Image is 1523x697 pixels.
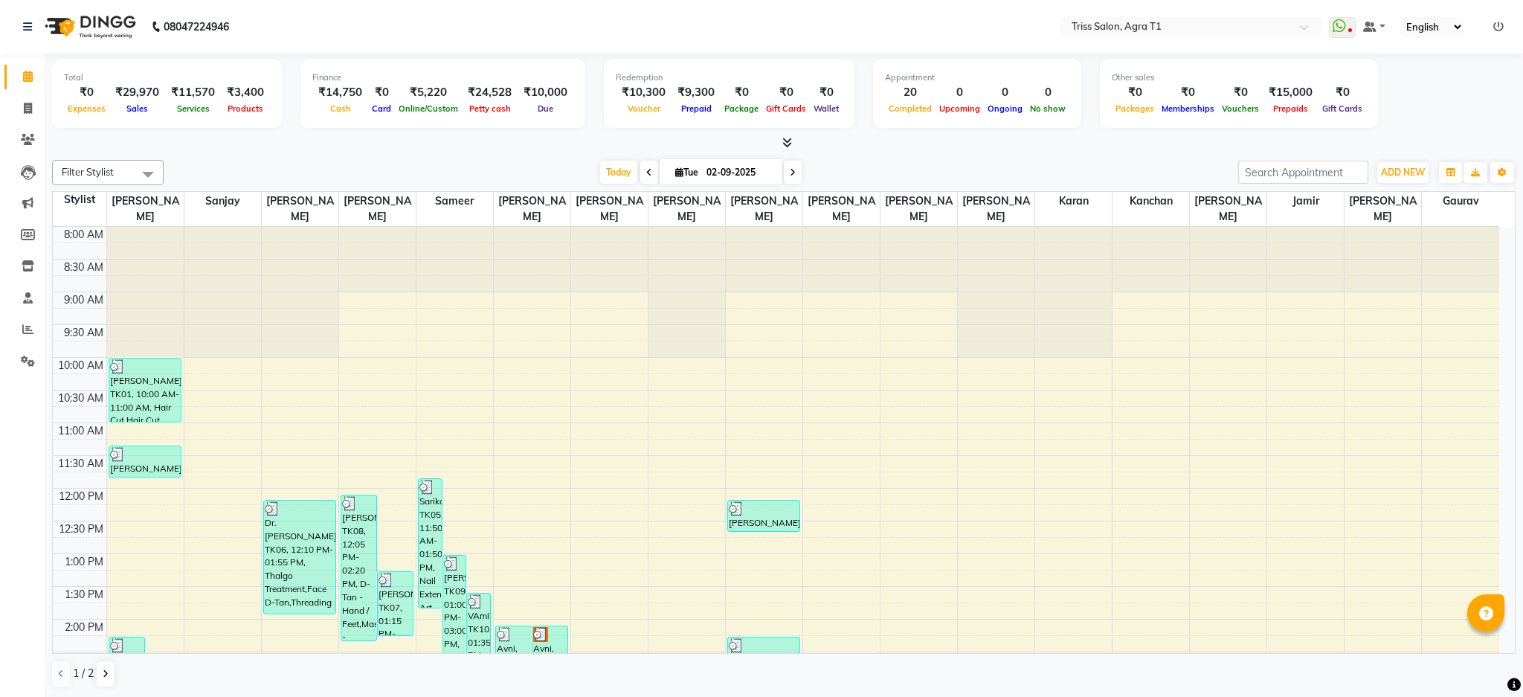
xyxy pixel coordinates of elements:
[518,84,573,101] div: ₹10,000
[55,358,106,373] div: 10:00 AM
[109,84,165,101] div: ₹29,970
[55,456,106,472] div: 11:30 AM
[1263,84,1318,101] div: ₹15,000
[61,227,106,242] div: 8:00 AM
[721,84,762,101] div: ₹0
[1218,84,1263,101] div: ₹0
[61,292,106,308] div: 9:00 AM
[1190,192,1266,226] span: [PERSON_NAME]
[1381,167,1425,178] span: ADD NEW
[810,84,843,101] div: ₹0
[262,192,338,226] span: [PERSON_NAME]
[462,84,518,101] div: ₹24,528
[224,103,267,114] span: Products
[1026,103,1069,114] span: No show
[1318,103,1366,114] span: Gift Cards
[55,423,106,439] div: 11:00 AM
[1158,103,1218,114] span: Memberships
[173,103,213,114] span: Services
[62,620,106,635] div: 2:00 PM
[1113,192,1189,211] span: Kanchan
[61,325,106,341] div: 9:30 AM
[64,84,109,101] div: ₹0
[721,103,762,114] span: Package
[339,192,416,226] span: [PERSON_NAME]
[368,84,395,101] div: ₹0
[936,103,984,114] span: Upcoming
[762,103,810,114] span: Gift Cards
[1269,103,1312,114] span: Prepaids
[466,103,515,114] span: Petty cash
[64,103,109,114] span: Expenses
[648,192,725,226] span: [PERSON_NAME]
[702,161,776,184] input: 2025-09-02
[123,103,152,114] span: Sales
[443,556,466,684] div: [PERSON_NAME], TK09, 01:00 PM-03:00 PM, Nail Extentions,Nail Art
[616,71,843,84] div: Redemption
[107,192,184,226] span: [PERSON_NAME]
[958,192,1034,226] span: [PERSON_NAME]
[726,192,802,226] span: [PERSON_NAME]
[62,554,106,570] div: 1:00 PM
[672,84,721,101] div: ₹9,300
[1318,84,1366,101] div: ₹0
[64,71,270,84] div: Total
[885,84,936,101] div: 20
[62,652,106,668] div: 2:30 PM
[109,359,181,422] div: [PERSON_NAME], TK01, 10:00 AM-11:00 AM, Hair Cut,Hair Cut (Boy)
[326,103,355,114] span: Cash
[803,192,880,226] span: [PERSON_NAME]
[1267,192,1344,211] span: Jamir
[1112,71,1366,84] div: Other sales
[416,192,493,211] span: Sameer
[38,6,140,48] img: logo
[984,84,1026,101] div: 0
[1377,162,1429,183] button: ADD NEW
[164,6,229,48] b: 08047224946
[810,103,843,114] span: Wallet
[885,103,936,114] span: Completed
[1238,161,1368,184] input: Search Appointment
[600,161,637,184] span: Today
[341,495,376,640] div: [PERSON_NAME], TK08, 12:05 PM-02:20 PM, D-Tan - Hand / Feet,Massage - Hand/Feet,Nail Cut & Filing...
[55,391,106,406] div: 10:30 AM
[1345,192,1421,226] span: [PERSON_NAME]
[56,521,106,537] div: 12:30 PM
[494,192,570,226] span: [PERSON_NAME]
[109,446,181,477] div: [PERSON_NAME], TK02, 11:20 AM-11:50 AM, Iron
[53,192,106,208] div: Stylist
[880,192,957,226] span: [PERSON_NAME]
[1035,192,1112,211] span: Karan
[165,84,221,101] div: ₹11,570
[677,103,715,114] span: Prepaid
[534,103,557,114] span: Due
[885,71,1069,84] div: Appointment
[1158,84,1218,101] div: ₹0
[264,501,335,614] div: Dr.[PERSON_NAME], TK06, 12:10 PM-01:55 PM, Thalgo Treatment,Face D-Tan,Threading
[312,71,573,84] div: Finance
[984,103,1026,114] span: Ongoing
[184,192,261,211] span: Sanjay
[672,167,702,178] span: Tue
[419,479,442,608] div: Sarika, TK05, 11:50 AM-01:50 PM, Nail Extentions,Nail Art
[395,103,462,114] span: Online/Custom
[1112,84,1158,101] div: ₹0
[571,192,648,226] span: [PERSON_NAME]
[62,587,106,603] div: 1:30 PM
[762,84,810,101] div: ₹0
[368,103,395,114] span: Card
[1112,103,1158,114] span: Packages
[1218,103,1263,114] span: Vouchers
[616,84,672,101] div: ₹10,300
[395,84,462,101] div: ₹5,220
[312,84,368,101] div: ₹14,750
[1026,84,1069,101] div: 0
[56,489,106,504] div: 12:00 PM
[624,103,664,114] span: Voucher
[1422,192,1499,211] span: Gaurav
[378,572,413,635] div: [PERSON_NAME], TK07, 01:15 PM-02:15 PM, Body Massage - Basic
[728,501,799,531] div: [PERSON_NAME], TK03, 12:10 PM-12:40 PM, Hair Cut
[936,84,984,101] div: 0
[73,666,94,681] span: 1 / 2
[221,84,270,101] div: ₹3,400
